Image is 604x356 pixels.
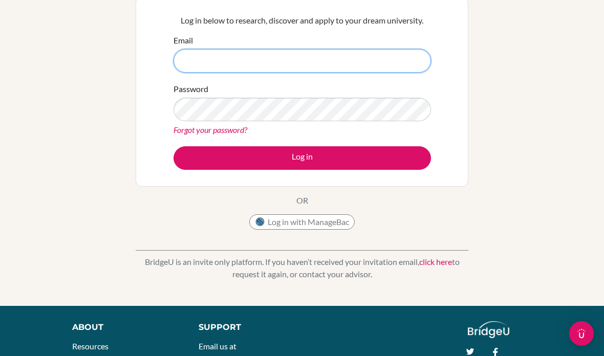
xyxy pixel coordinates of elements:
[174,146,431,170] button: Log in
[174,83,208,95] label: Password
[174,125,247,135] a: Forgot your password?
[72,321,176,333] div: About
[569,321,594,346] div: Open Intercom Messenger
[199,321,292,333] div: Support
[174,14,431,27] p: Log in below to research, discover and apply to your dream university.
[249,214,355,230] button: Log in with ManageBac
[174,34,193,47] label: Email
[296,194,308,207] p: OR
[72,341,109,351] a: Resources
[468,321,509,338] img: logo_white@2x-f4f0deed5e89b7ecb1c2cc34c3e3d731f90f0f143d5ea2071677605dd97b5244.png
[136,256,468,280] p: BridgeU is an invite only platform. If you haven’t received your invitation email, to request it ...
[419,257,452,266] a: click here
